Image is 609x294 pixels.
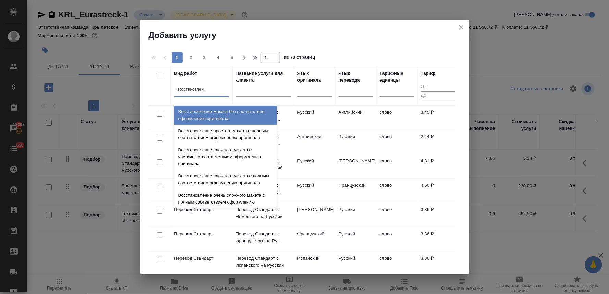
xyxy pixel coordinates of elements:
[417,203,459,227] td: 3,36 ₽
[376,106,417,130] td: слово
[421,91,455,100] input: До
[376,130,417,154] td: слово
[174,144,277,170] div: Восстановление сложного макета с частичным соответствием оформлению оригинала
[421,83,455,91] input: От
[417,179,459,203] td: 4,56 ₽
[236,70,291,84] div: Название услуги для клиента
[335,154,376,178] td: [PERSON_NAME]
[376,203,417,227] td: слово
[297,70,332,84] div: Язык оригинала
[185,52,196,63] button: 2
[236,231,291,244] p: Перевод Стандарт с Французского на Ру...
[294,130,335,154] td: Английский
[174,125,277,144] div: Восстановление простого макета с полным соответствием оформлению оригинала
[236,255,291,269] p: Перевод Стандарт с Испанского на Русский
[294,203,335,227] td: [PERSON_NAME]
[294,179,335,203] td: Русский
[174,70,197,77] div: Вид работ
[294,252,335,275] td: Испанский
[174,231,229,237] p: Перевод Стандарт
[421,70,436,77] div: Тариф
[213,52,224,63] button: 4
[417,130,459,154] td: 2,44 ₽
[236,206,291,220] p: Перевод Стандарт с Немецкого на Русский
[339,70,373,84] div: Язык перевода
[174,170,277,189] div: Восстановление сложного макета с полным соответствием оформлению оригинала
[227,52,237,63] button: 5
[174,189,277,215] div: Восстановление очень сложного макета с полным соответствием оформлению оригинала
[335,179,376,203] td: Французский
[456,22,466,33] button: close
[294,106,335,130] td: Русский
[199,54,210,61] span: 3
[417,106,459,130] td: 3,45 ₽
[149,30,469,41] h2: Добавить услугу
[227,54,237,61] span: 5
[376,252,417,275] td: слово
[380,70,414,84] div: Тарифные единицы
[376,179,417,203] td: слово
[213,54,224,61] span: 4
[174,106,277,125] div: Восстановление макета без соответствия оформлению оригинала
[335,227,376,251] td: Русский
[174,255,229,262] p: Перевод Стандарт
[376,227,417,251] td: слово
[284,53,315,63] span: из 73 страниц
[335,106,376,130] td: Английский
[199,52,210,63] button: 3
[417,154,459,178] td: 4,31 ₽
[174,206,229,213] p: Перевод Стандарт
[335,252,376,275] td: Русский
[417,252,459,275] td: 3,36 ₽
[294,227,335,251] td: Французский
[185,54,196,61] span: 2
[294,154,335,178] td: Русский
[417,227,459,251] td: 3,36 ₽
[335,203,376,227] td: Русский
[335,130,376,154] td: Русский
[376,154,417,178] td: слово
